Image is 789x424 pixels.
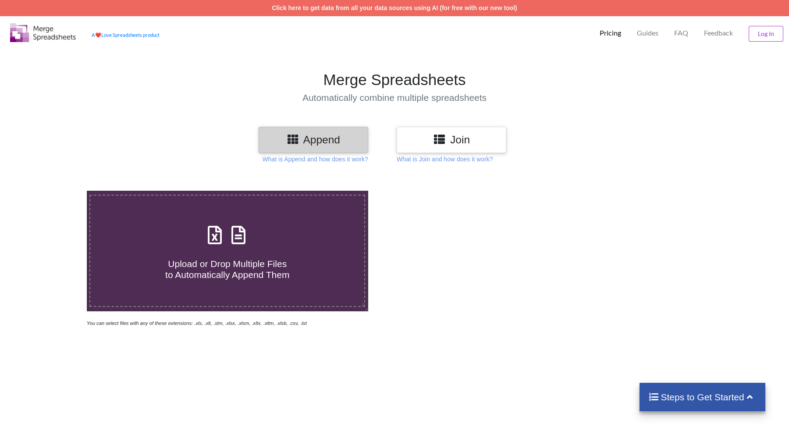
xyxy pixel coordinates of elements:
button: Log In [749,26,783,42]
p: Pricing [600,29,621,38]
span: Feedback [704,29,733,36]
a: AheartLove Spreadsheets product [92,32,160,38]
p: Guides [637,29,658,38]
i: You can select files with any of these extensions: .xls, .xlt, .xlm, .xlsx, .xlsm, .xltx, .xltm, ... [87,321,307,326]
span: Upload or Drop Multiple Files to Automatically Append Them [165,259,289,280]
p: FAQ [674,29,688,38]
p: What is Append and how does it work? [263,155,368,164]
h3: Append [265,133,362,146]
h3: Join [403,133,500,146]
h4: Steps to Get Started [648,392,757,403]
p: What is Join and how does it work? [397,155,493,164]
a: Click here to get data from all your data sources using AI (for free with our new tool) [272,4,517,11]
img: Logo.png [10,23,76,42]
span: heart [95,32,101,38]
